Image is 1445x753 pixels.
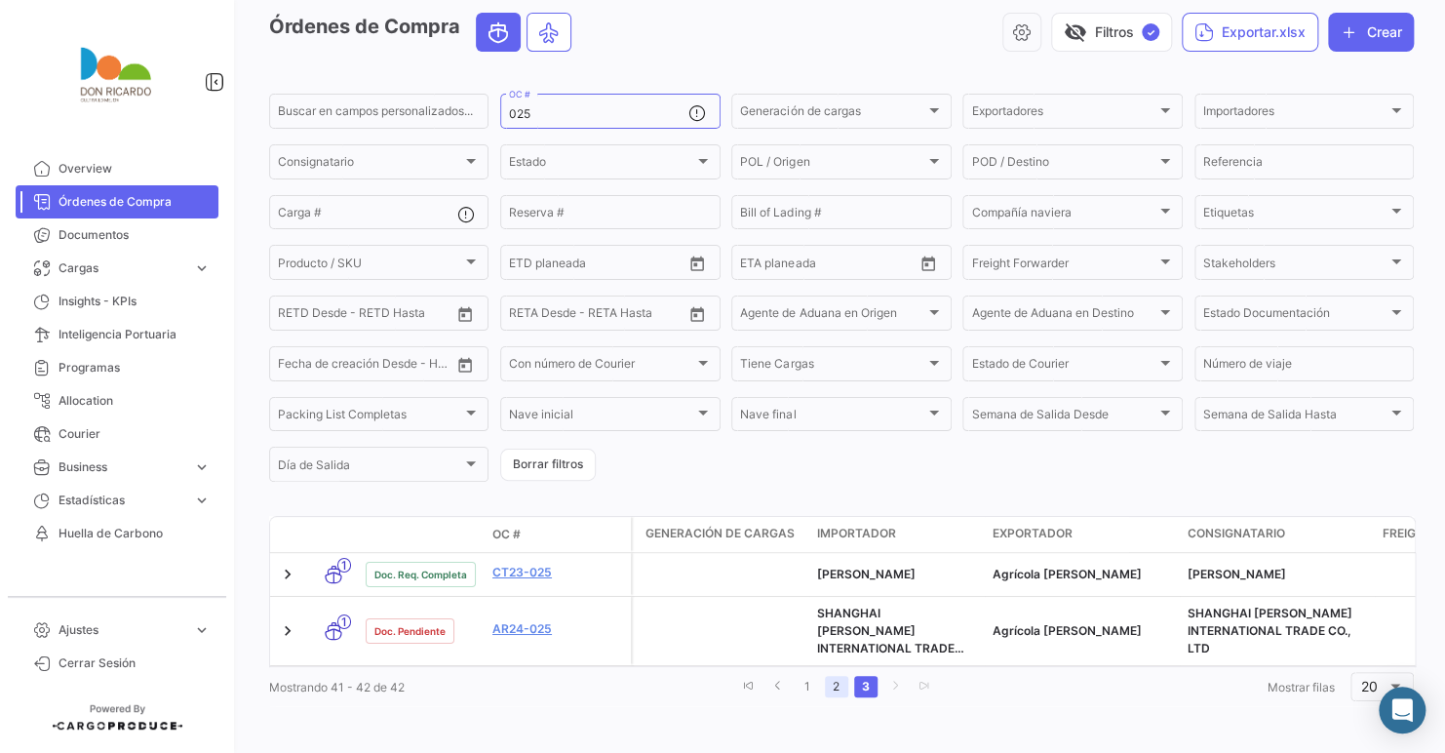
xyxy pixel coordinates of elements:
[68,23,166,121] img: agricola.png
[683,249,712,278] button: Open calendar
[16,152,218,185] a: Overview
[971,209,1155,222] span: Compañía naviera
[766,676,790,697] a: go to previous page
[309,527,358,542] datatable-header-cell: Modo de Transporte
[374,623,446,639] span: Doc. Pendiente
[1064,20,1087,44] span: visibility_off
[16,517,218,550] a: Huella de Carbono
[59,621,185,639] span: Ajustes
[740,258,775,272] input: Desde
[1051,13,1172,52] button: visibility_offFiltros✓
[971,158,1155,172] span: POD / Destino
[278,158,462,172] span: Consignatario
[269,680,405,694] span: Mostrando 41 - 42 de 42
[740,360,924,374] span: Tiene Cargas
[477,14,520,51] button: Ocean
[740,411,924,424] span: Nave final
[59,458,185,476] span: Business
[193,621,211,639] span: expand_more
[59,226,211,244] span: Documentos
[492,526,521,543] span: OC #
[1188,567,1286,581] span: AGRICOLA GLORIA
[16,185,218,218] a: Órdenes de Compra
[1188,606,1352,655] span: SHANGHAI HUI ZHAN INTERNATIONAL TRADE CO., LTD
[193,492,211,509] span: expand_more
[16,351,218,384] a: Programas
[59,259,185,277] span: Cargas
[509,258,544,272] input: Desde
[527,14,570,51] button: Air
[59,425,211,443] span: Courier
[851,670,880,703] li: page 3
[985,517,1180,552] datatable-header-cell: Exportador
[337,558,351,573] span: 1
[59,392,211,410] span: Allocation
[278,258,462,272] span: Producto / SKU
[492,620,623,638] a: AR24-025
[509,411,693,424] span: Nave inicial
[16,285,218,318] a: Insights - KPIs
[740,107,924,121] span: Generación de cargas
[509,360,693,374] span: Con número de Courier
[737,676,761,697] a: go to first page
[558,258,641,272] input: Hasta
[817,525,896,542] span: Importador
[634,517,809,552] datatable-header-cell: Generación de cargas
[1180,517,1375,552] datatable-header-cell: Consignatario
[913,676,936,697] a: go to last page
[1361,678,1378,694] span: 20
[809,517,985,552] datatable-header-cell: Importador
[993,525,1073,542] span: Exportador
[914,249,943,278] button: Open calendar
[789,258,872,272] input: Hasta
[59,359,211,376] span: Programas
[740,158,924,172] span: POL / Origen
[59,492,185,509] span: Estadísticas
[327,309,410,323] input: Hasta
[558,309,641,323] input: Hasta
[278,565,297,584] a: Expand/Collapse Row
[16,384,218,417] a: Allocation
[796,676,819,697] a: 1
[16,218,218,252] a: Documentos
[825,676,848,697] a: 2
[16,417,218,451] a: Courier
[358,527,485,542] datatable-header-cell: Estado Doc.
[278,621,297,641] a: Expand/Collapse Row
[59,326,211,343] span: Inteligencia Portuaria
[971,107,1155,121] span: Exportadores
[509,158,693,172] span: Estado
[1328,13,1414,52] button: Crear
[1268,680,1335,694] span: Mostrar filas
[1203,107,1387,121] span: Importadores
[683,299,712,329] button: Open calendar
[1203,258,1387,272] span: Stakeholders
[278,309,313,323] input: Desde
[1142,23,1159,41] span: ✓
[278,461,462,475] span: Día de Salida
[1182,13,1318,52] button: Exportar.xlsx
[327,360,410,374] input: Hasta
[492,564,623,581] a: CT23-025
[822,670,851,703] li: page 2
[193,458,211,476] span: expand_more
[645,525,795,542] span: Generación de cargas
[337,614,351,629] span: 1
[1188,525,1285,542] span: Consignatario
[278,360,313,374] input: Desde
[993,623,1142,638] span: Agrícola Don Ricardo SAC
[450,350,480,379] button: Open calendar
[278,411,462,424] span: Packing List Completas
[1203,411,1387,424] span: Semana de Salida Hasta
[450,299,480,329] button: Open calendar
[817,606,964,673] span: SHANGHAI HUI ZHAN INTERNATIONAL TRADE CO., LTD
[500,449,596,481] button: Borrar filtros
[971,258,1155,272] span: Freight Forwarder
[854,676,878,697] a: 3
[16,318,218,351] a: Inteligencia Portuaria
[485,518,631,551] datatable-header-cell: OC #
[59,293,211,310] span: Insights - KPIs
[993,567,1142,581] span: Agrícola Don Ricardo SAC
[374,567,467,582] span: Doc. Req. Completa
[509,309,544,323] input: Desde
